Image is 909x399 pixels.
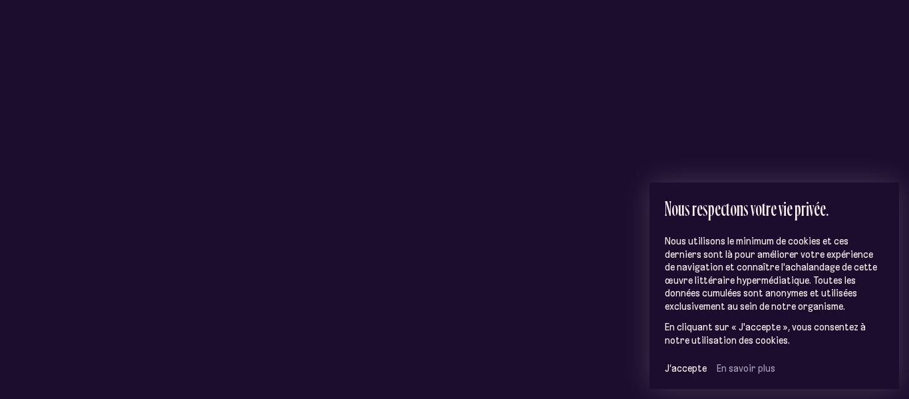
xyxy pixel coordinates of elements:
[665,362,707,374] button: J’accepte
[665,197,884,219] h2: Nous respectons votre vie privée.
[665,235,884,313] p: Nous utilisons le minimum de cookies et ces derniers sont là pour améliorer votre expérience de n...
[665,321,884,347] p: En cliquant sur « J'accepte », vous consentez à notre utilisation des cookies.
[717,362,775,374] a: En savoir plus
